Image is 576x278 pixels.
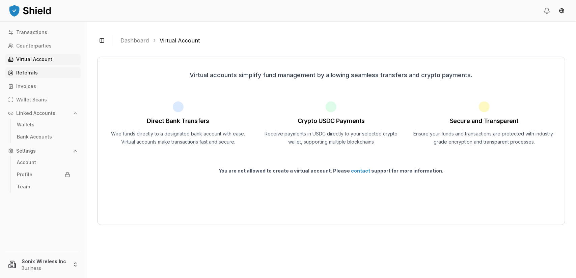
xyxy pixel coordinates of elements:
[14,131,73,142] a: Bank Accounts
[16,149,36,153] p: Settings
[17,122,34,127] p: Wallets
[3,254,83,275] button: Sonix Wireless IncBusiness
[219,168,351,174] span: You are not allowed to create a virtual account. Please
[5,146,81,156] button: Settings
[5,81,81,92] a: Invoices
[17,184,30,189] p: Team
[17,172,32,177] p: Profile
[14,181,73,192] a: Team
[160,36,200,44] a: Virtual Account
[5,94,81,105] a: Wallet Scans
[14,157,73,168] a: Account
[8,4,52,17] img: ShieldPay Logo
[298,116,365,126] h1: Crypto USDC Payments
[450,116,519,126] h1: Secure and Transparent
[106,130,251,146] p: Wire funds directly to a designated bank account with ease. Virtual accounts make transactions fa...
[22,258,67,265] p: Sonix Wireless Inc
[5,40,81,51] a: Counterparties
[17,134,52,139] p: Bank Accounts
[14,119,73,130] a: Wallets
[5,108,81,119] button: Linked Accounts
[351,168,371,174] a: contact
[17,160,36,165] p: Account
[16,84,36,89] p: Invoices
[259,130,404,146] p: Receive payments in USDC directly to your selected crypto wallet, supporting multiple blockchains
[412,130,557,146] p: Ensure your funds and transactions are protected with industry-grade encryption and transparent p...
[16,57,52,62] p: Virtual Account
[16,97,47,102] p: Wallet Scans
[16,70,38,75] p: Referrals
[106,70,557,80] p: Virtual accounts simplify fund management by allowing seamless transfers and crypto payments.
[5,67,81,78] a: Referrals
[120,36,149,44] a: Dashboard
[371,168,444,174] span: support for more information.
[16,30,47,35] p: Transactions
[16,43,52,48] p: Counterparties
[16,111,55,116] p: Linked Accounts
[147,116,210,126] h1: Direct Bank Transfers
[22,265,67,272] p: Business
[14,169,73,180] a: Profile
[5,54,81,65] a: Virtual Account
[120,36,560,44] nav: breadcrumb
[5,27,81,38] a: Transactions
